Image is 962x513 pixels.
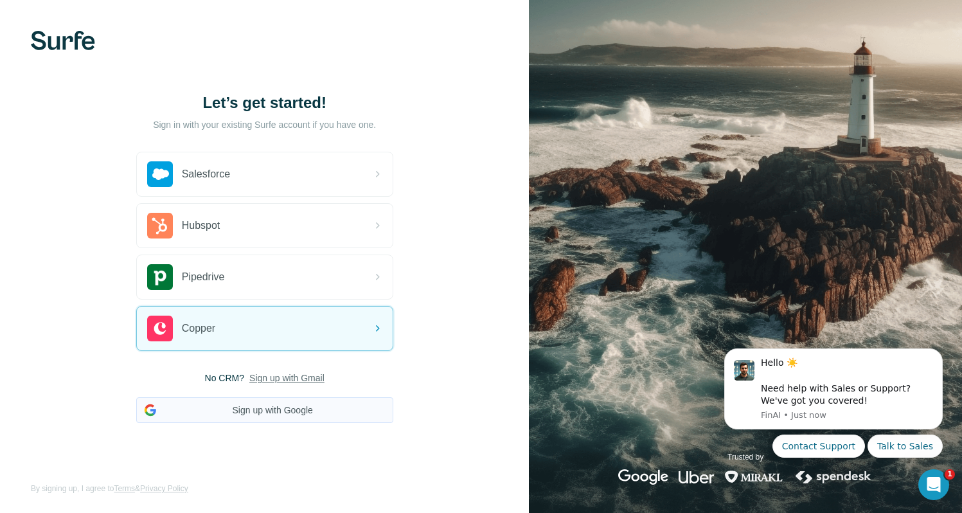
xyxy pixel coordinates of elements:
span: Copper [182,321,215,336]
a: Privacy Policy [140,484,188,493]
iframe: Intercom notifications message [705,332,962,507]
span: No CRM? [205,372,244,384]
button: Sign up with Gmail [249,372,325,384]
span: Salesforce [182,166,231,182]
img: salesforce's logo [147,161,173,187]
img: uber's logo [679,469,714,485]
span: 1 [945,469,955,480]
img: google's logo [618,469,668,485]
a: Terms [114,484,135,493]
iframe: Intercom live chat [918,469,949,500]
img: pipedrive's logo [147,264,173,290]
img: Surfe's logo [31,31,95,50]
span: By signing up, I agree to & [31,483,188,494]
img: copper's logo [147,316,173,341]
button: Sign up with Google [136,397,393,423]
img: hubspot's logo [147,213,173,239]
p: Sign in with your existing Surfe account if you have one. [153,118,376,131]
span: Pipedrive [182,269,225,285]
h1: Let’s get started! [136,93,393,113]
span: Hubspot [182,218,220,233]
